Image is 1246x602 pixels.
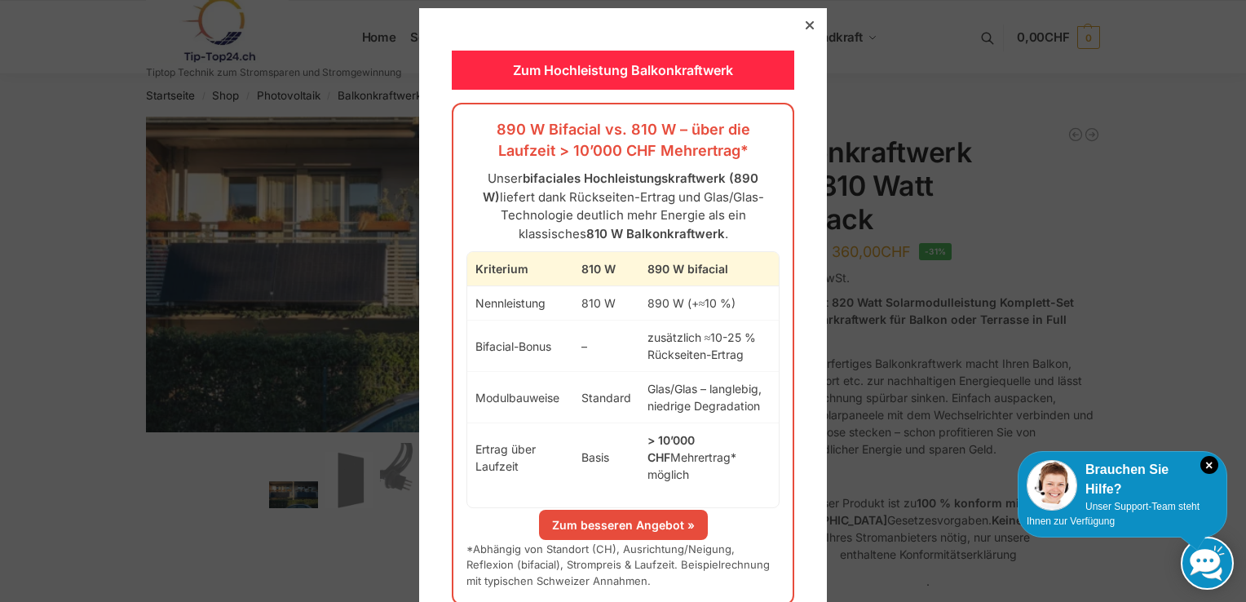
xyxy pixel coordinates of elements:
[539,510,708,540] a: Zum besseren Angebot »
[1027,501,1200,527] span: Unser Support-Team steht Ihnen zur Verfügung
[466,119,780,162] h3: 890 W Bifacial vs. 810 W – über die Laufzeit > 10’000 CHF Mehrertrag*
[639,372,779,423] td: Glas/Glas – langlebig, niedrige Degradation
[573,321,639,372] td: –
[586,226,725,241] strong: 810 W Balkonkraftwerk
[573,286,639,321] td: 810 W
[639,321,779,372] td: zusätzlich ≈10-25 % Rückseiten-Ertrag
[467,286,573,321] td: Nennleistung
[639,286,779,321] td: 890 W (+≈10 %)
[1027,460,1218,499] div: Brauchen Sie Hilfe?
[647,433,695,464] strong: > 10’000 CHF
[452,51,794,90] div: Zum Hochleistung Balkonkraftwerk
[467,372,573,423] td: Modulbauweise
[573,372,639,423] td: Standard
[573,252,639,286] th: 810 W
[467,423,573,492] td: Ertrag über Laufzeit
[1027,460,1077,511] img: Customer service
[466,170,780,243] p: Unser liefert dank Rückseiten-Ertrag und Glas/Glas-Technologie deutlich mehr Energie als ein klas...
[466,542,780,590] p: *Abhängig von Standort (CH), Ausrichtung/Neigung, Reflexion (bifacial), Strompreis & Laufzeit. Be...
[467,252,573,286] th: Kriterium
[483,170,759,205] strong: bifaciales Hochleistungskraftwerk (890 W)
[1200,456,1218,474] i: Schließen
[639,252,779,286] th: 890 W bifacial
[467,321,573,372] td: Bifacial-Bonus
[639,423,779,492] td: Mehrertrag* möglich
[573,423,639,492] td: Basis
